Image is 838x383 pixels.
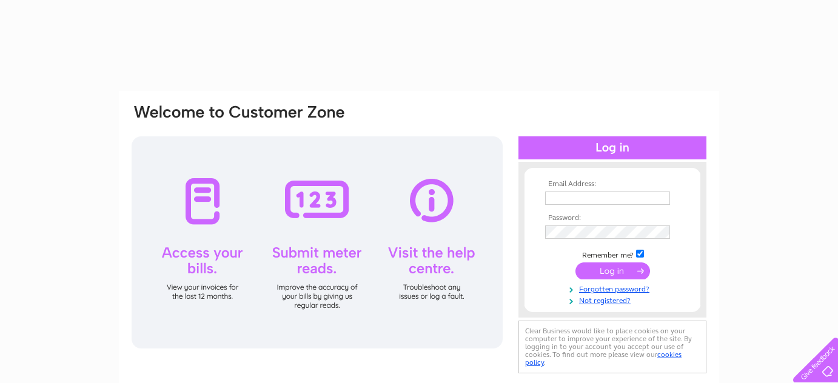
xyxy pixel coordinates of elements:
th: Password: [542,214,683,222]
a: cookies policy [525,350,682,367]
th: Email Address: [542,180,683,188]
input: Submit [575,262,650,279]
td: Remember me? [542,248,683,260]
div: Clear Business would like to place cookies on your computer to improve your experience of the sit... [518,321,706,373]
a: Not registered? [545,294,683,305]
a: Forgotten password? [545,282,683,294]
